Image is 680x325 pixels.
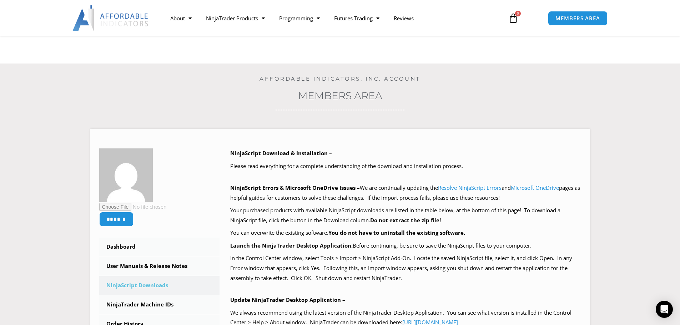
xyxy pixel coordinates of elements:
a: About [163,10,199,26]
b: NinjaScript Errors & Microsoft OneDrive Issues – [230,184,360,191]
b: Launch the NinjaTrader Desktop Application. [230,242,353,249]
a: NinjaScript Downloads [99,276,220,295]
a: Programming [272,10,327,26]
span: 0 [515,11,521,16]
p: We are continually updating the and pages as helpful guides for customers to solve these challeng... [230,183,581,203]
p: Before continuing, be sure to save the NinjaScript files to your computer. [230,241,581,251]
a: Members Area [298,90,382,102]
span: MEMBERS AREA [555,16,600,21]
a: Dashboard [99,238,220,256]
nav: Menu [163,10,500,26]
b: NinjaScript Download & Installation – [230,149,332,157]
img: 996ae7673fc8b5cf93236b707ffd4cc790aaf4ab9085cc508b26475a4280bb5e [99,148,153,202]
p: Please read everything for a complete understanding of the download and installation process. [230,161,581,171]
b: Update NinjaTrader Desktop Application – [230,296,345,303]
a: 0 [498,8,529,29]
a: Futures Trading [327,10,387,26]
img: LogoAI | Affordable Indicators – NinjaTrader [72,5,149,31]
a: NinjaTrader Products [199,10,272,26]
a: User Manuals & Release Notes [99,257,220,275]
a: Reviews [387,10,421,26]
a: Affordable Indicators, Inc. Account [260,75,420,82]
p: In the Control Center window, select Tools > Import > NinjaScript Add-On. Locate the saved NinjaS... [230,253,581,283]
a: Resolve NinjaScript Errors [438,184,502,191]
p: You can overwrite the existing software. [230,228,581,238]
div: Open Intercom Messenger [656,301,673,318]
b: You do not have to uninstall the existing software. [328,229,465,236]
a: NinjaTrader Machine IDs [99,295,220,314]
a: Microsoft OneDrive [511,184,559,191]
a: MEMBERS AREA [548,11,608,26]
b: Do not extract the zip file! [370,217,441,224]
p: Your purchased products with available NinjaScript downloads are listed in the table below, at th... [230,205,581,225]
